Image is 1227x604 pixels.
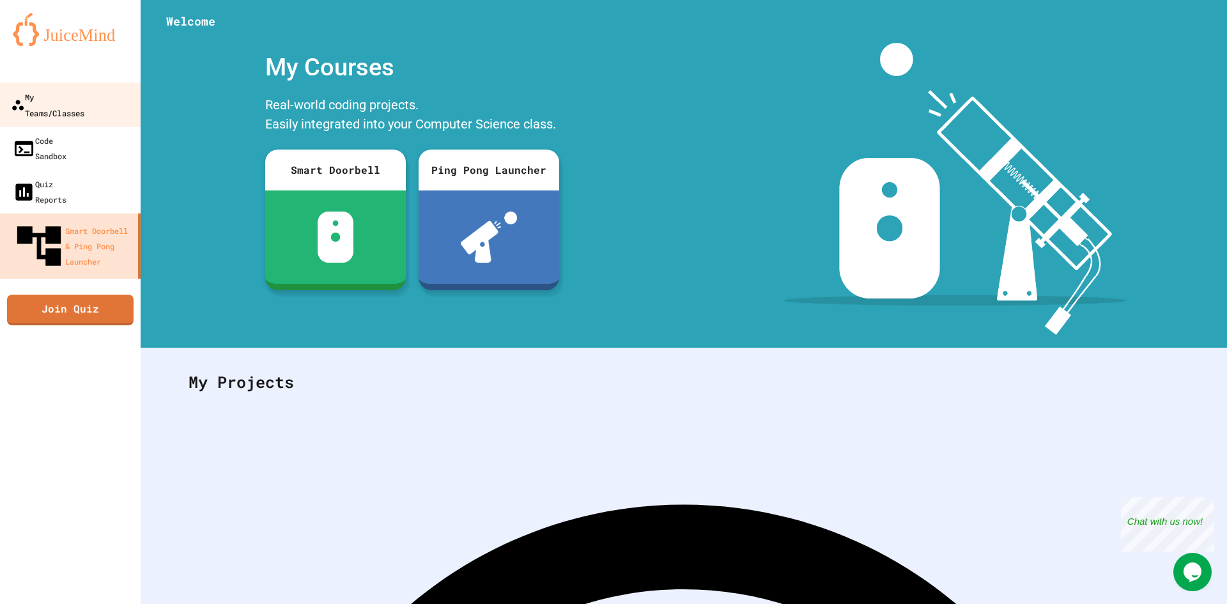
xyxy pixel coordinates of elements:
[419,150,559,190] div: Ping Pong Launcher
[1173,553,1214,591] iframe: chat widget
[11,89,84,120] div: My Teams/Classes
[461,212,518,263] img: ppl-with-ball.png
[176,357,1192,407] div: My Projects
[7,295,134,325] a: Join Quiz
[13,176,66,207] div: Quiz Reports
[259,92,566,140] div: Real-world coding projects. Easily integrated into your Computer Science class.
[1121,497,1214,552] iframe: chat widget
[13,220,133,272] div: Smart Doorbell & Ping Pong Launcher
[265,150,406,190] div: Smart Doorbell
[318,212,354,263] img: sdb-white.svg
[13,13,128,46] img: logo-orange.svg
[259,43,566,92] div: My Courses
[784,43,1127,335] img: banner-image-my-projects.png
[13,133,66,164] div: Code Sandbox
